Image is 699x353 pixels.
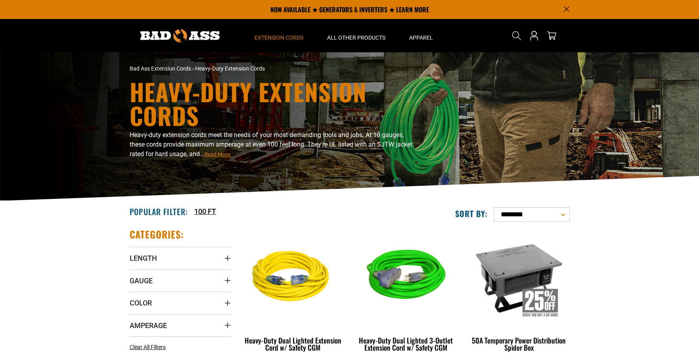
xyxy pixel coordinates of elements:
[355,337,456,351] div: Heavy-Duty Dual Lighted 3-Outlet Extension Cord w/ Safety CGM
[243,232,343,323] img: yellow
[130,269,231,292] summary: Gauge
[243,19,315,52] summary: Extension Cords
[243,337,344,351] div: Heavy-Duty Dual Lighted Extension Cord w/ Safety CGM
[130,247,231,269] summary: Length
[409,34,433,41] span: Apparel
[130,65,419,73] nav: breadcrumbs
[327,34,385,41] span: All Other Products
[130,276,153,285] span: Gauge
[315,19,397,52] summary: All Other Products
[455,208,488,219] label: Sort by:
[130,298,152,307] span: Color
[195,65,265,72] span: Heavy-Duty Extension Cords
[130,254,157,263] span: Length
[255,34,303,41] span: Extension Cords
[130,65,191,72] a: Bad Ass Extension Cords
[205,151,230,157] span: Read More
[194,206,216,217] a: 100 FT
[130,206,188,217] h2: Popular Filter:
[130,131,412,158] span: Heavy-duty extension cords meet the needs of your most demanding tools and jobs. At 10 gauges, th...
[130,343,169,351] a: Clear All Filters
[130,292,231,314] summary: Color
[140,29,220,42] img: Bad Ass Extension Cords
[356,232,456,323] img: neon green
[192,65,194,72] span: ›
[510,29,523,42] summary: Search
[130,321,167,330] span: Amperage
[130,314,231,336] summary: Amperage
[130,80,419,127] h1: Heavy-Duty Extension Cords
[469,232,569,323] img: 50A Temporary Power Distribution Spider Box
[130,344,166,350] span: Clear All Filters
[130,228,184,240] h2: Categories:
[468,337,569,351] div: 50A Temporary Power Distribution Spider Box
[397,19,445,52] summary: Apparel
